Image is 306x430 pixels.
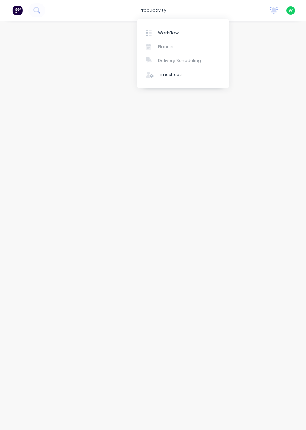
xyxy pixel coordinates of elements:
a: Workflow [137,26,229,40]
div: productivity [136,5,170,15]
span: W [289,7,293,13]
div: Timesheets [158,72,184,78]
div: Workflow [158,30,179,36]
img: Factory [12,5,23,15]
a: Timesheets [137,68,229,82]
